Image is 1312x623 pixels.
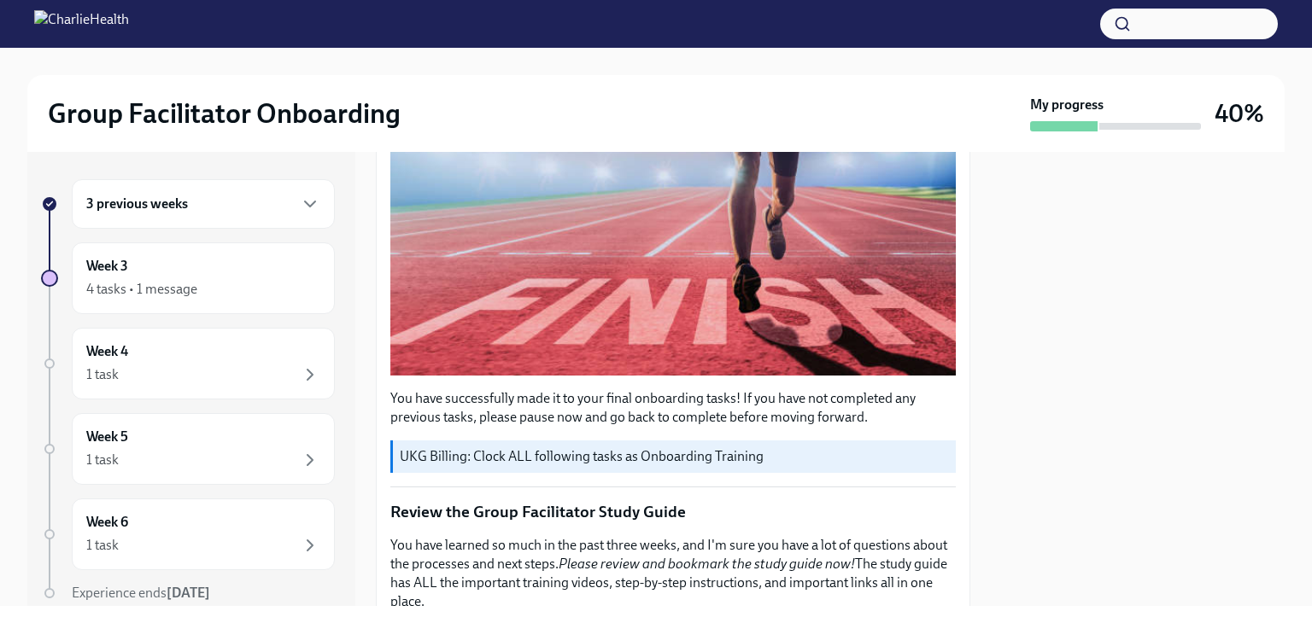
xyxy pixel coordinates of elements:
[167,585,210,601] strong: [DATE]
[34,10,129,38] img: CharlieHealth
[86,536,119,555] div: 1 task
[390,389,956,427] p: You have successfully made it to your final onboarding tasks! If you have not completed any previ...
[41,242,335,314] a: Week 34 tasks • 1 message
[86,513,128,532] h6: Week 6
[41,498,335,570] a: Week 61 task
[72,585,210,601] span: Experience ends
[86,257,128,276] h6: Week 3
[559,556,855,572] em: Please review and bookmark the study guide now!
[1030,96,1104,114] strong: My progress
[41,328,335,399] a: Week 41 task
[86,365,119,384] div: 1 task
[400,447,949,466] p: UKG Billing: Clock ALL following tasks as Onboarding Training
[86,428,128,446] h6: Week 5
[86,451,119,469] div: 1 task
[86,280,197,299] div: 4 tasks • 1 message
[86,195,188,213] h6: 3 previous weeks
[1215,98,1264,129] h3: 40%
[390,536,956,611] p: You have learned so much in the past three weeks, and I'm sure you have a lot of questions about ...
[48,96,401,131] h2: Group Facilitator Onboarding
[72,179,335,229] div: 3 previous weeks
[86,342,128,361] h6: Week 4
[390,501,956,523] p: Review the Group Facilitator Study Guide
[41,413,335,485] a: Week 51 task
